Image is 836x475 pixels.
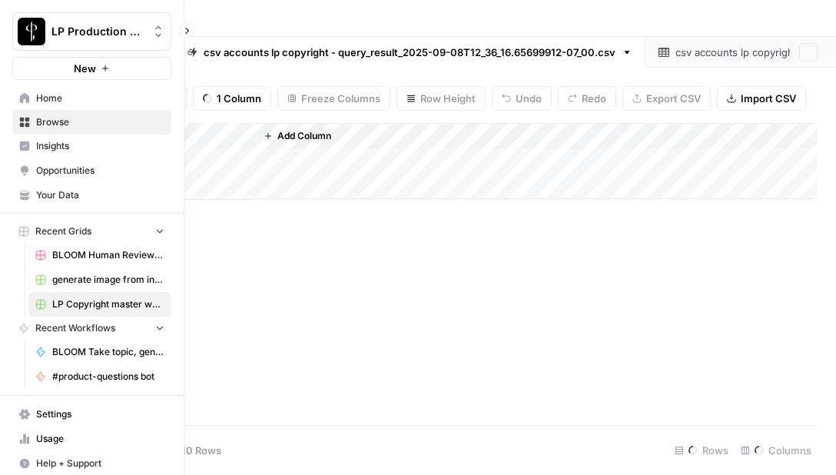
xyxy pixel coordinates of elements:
[257,126,337,146] button: Add Column
[174,37,645,68] a: csv accounts lp copyright - query_result_2025-09-08T12_36_16.65699912-07_00.csv
[52,248,164,262] span: BLOOM Human Review (ver2)
[52,370,164,384] span: #product-questions bot
[28,292,171,317] a: LP Copyright master workflow Grid
[12,317,171,340] button: Recent Workflows
[204,45,615,60] div: csv accounts lp copyright - query_result_2025-09-08T12_36_16.65699912-07_00.csv
[160,443,221,458] span: Add 10 Rows
[52,345,164,359] span: BLOOM Take topic, generate blog, upload to grid (with Human Review)
[277,129,331,143] span: Add Column
[622,86,711,111] button: Export CSV
[301,91,380,106] span: Freeze Columns
[668,438,735,463] div: Rows
[12,86,171,111] a: Home
[516,91,542,106] span: Undo
[12,183,171,208] a: Your Data
[36,115,164,129] span: Browse
[217,91,261,106] span: 1 Column
[52,297,164,311] span: LP Copyright master workflow Grid
[396,86,486,111] button: Row Height
[36,139,164,153] span: Insights
[12,427,171,451] a: Usage
[74,61,96,76] span: New
[741,91,796,106] span: Import CSV
[35,321,115,335] span: Recent Workflows
[558,86,616,111] button: Redo
[492,86,552,111] button: Undo
[12,12,171,51] button: Workspace: LP Production Workloads
[646,91,701,106] span: Export CSV
[12,402,171,427] a: Settings
[12,57,171,80] button: New
[52,273,164,287] span: generate image from input image (copyright tests) duplicate Grid
[18,18,45,45] img: LP Production Workloads Logo
[12,158,171,183] a: Opportunities
[717,86,806,111] button: Import CSV
[36,457,164,470] span: Help + Support
[36,407,164,421] span: Settings
[12,134,171,158] a: Insights
[28,340,171,364] a: BLOOM Take topic, generate blog, upload to grid (with Human Review)
[12,220,171,243] button: Recent Grids
[28,267,171,292] a: generate image from input image (copyright tests) duplicate Grid
[193,86,271,111] button: 1 Column
[36,432,164,446] span: Usage
[36,164,164,178] span: Opportunities
[35,224,91,238] span: Recent Grids
[28,364,171,389] a: #product-questions bot
[51,24,144,39] span: LP Production Workloads
[582,91,606,106] span: Redo
[277,86,390,111] button: Freeze Columns
[735,438,818,463] div: Columns
[28,243,171,267] a: BLOOM Human Review (ver2)
[420,91,476,106] span: Row Height
[36,91,164,105] span: Home
[12,110,171,135] a: Browse
[36,188,164,202] span: Your Data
